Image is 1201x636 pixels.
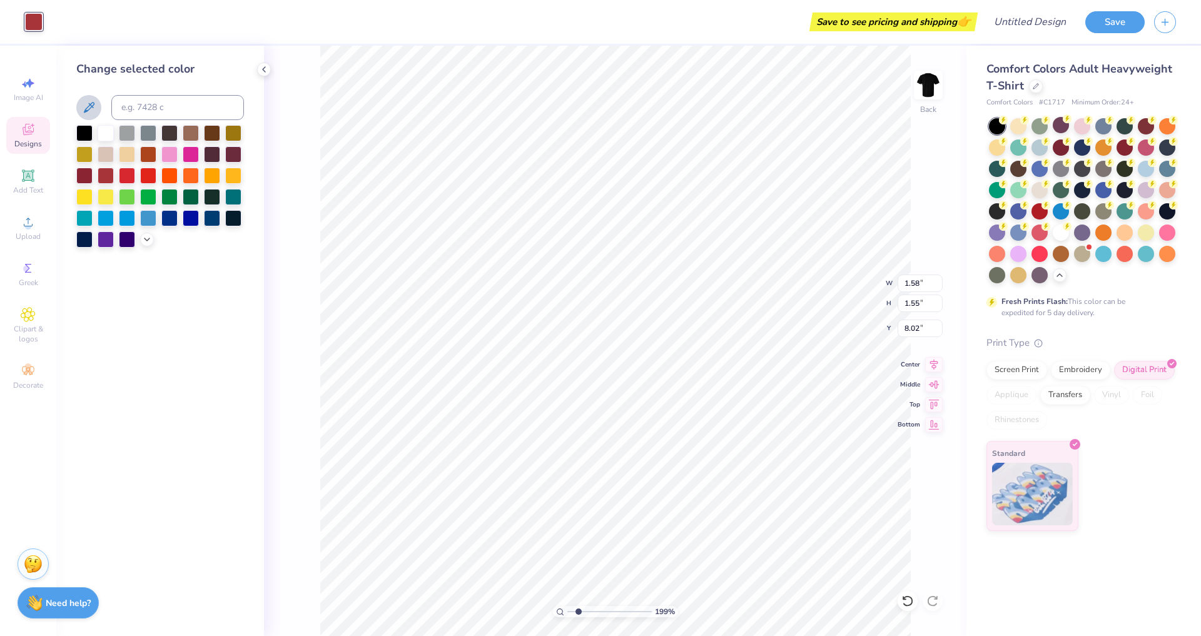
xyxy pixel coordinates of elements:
[1040,386,1090,405] div: Transfers
[1114,361,1175,380] div: Digital Print
[986,61,1172,93] span: Comfort Colors Adult Heavyweight T-Shirt
[1001,296,1068,306] strong: Fresh Prints Flash:
[76,61,244,78] div: Change selected color
[1094,386,1129,405] div: Vinyl
[898,380,920,389] span: Middle
[46,597,91,609] strong: Need help?
[986,386,1036,405] div: Applique
[916,73,941,98] img: Back
[813,13,975,31] div: Save to see pricing and shipping
[984,9,1076,34] input: Untitled Design
[13,185,43,195] span: Add Text
[1039,98,1065,108] span: # C1717
[19,278,38,288] span: Greek
[111,95,244,120] input: e.g. 7428 c
[898,400,920,409] span: Top
[986,98,1033,108] span: Comfort Colors
[1001,296,1155,318] div: This color can be expedited for 5 day delivery.
[1072,98,1134,108] span: Minimum Order: 24 +
[920,104,936,115] div: Back
[986,336,1176,350] div: Print Type
[986,411,1047,430] div: Rhinestones
[14,139,42,149] span: Designs
[1051,361,1110,380] div: Embroidery
[16,231,41,241] span: Upload
[1085,11,1145,33] button: Save
[986,361,1047,380] div: Screen Print
[957,14,971,29] span: 👉
[13,380,43,390] span: Decorate
[14,93,43,103] span: Image AI
[655,606,675,617] span: 199 %
[898,360,920,369] span: Center
[6,324,50,344] span: Clipart & logos
[992,463,1073,525] img: Standard
[898,420,920,429] span: Bottom
[992,447,1025,460] span: Standard
[1133,386,1162,405] div: Foil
